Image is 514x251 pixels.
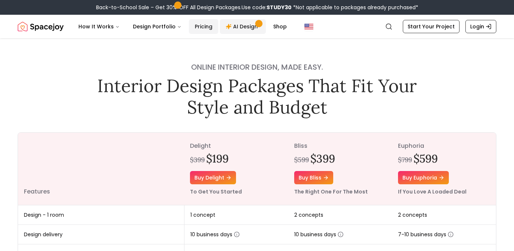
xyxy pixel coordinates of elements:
[18,225,184,244] td: Design delivery
[267,4,292,11] b: STUDY30
[190,231,240,238] span: 10 business days
[304,22,313,31] img: United States
[190,211,215,219] span: 1 concept
[398,211,427,219] span: 2 concepts
[310,152,335,165] h2: $399
[294,211,323,219] span: 2 concepts
[294,142,386,150] p: bliss
[190,142,282,150] p: delight
[73,19,293,34] nav: Main
[220,19,266,34] a: AI Design
[92,62,422,72] h4: Online interior design, made easy.
[18,133,184,205] th: Features
[398,155,412,165] div: $799
[127,19,187,34] button: Design Portfolio
[92,75,422,118] h1: Interior Design Packages That Fit Your Style and Budget
[403,20,460,33] a: Start Your Project
[190,171,236,184] a: Buy delight
[465,20,496,33] a: Login
[190,155,205,165] div: $399
[73,19,126,34] button: How It Works
[294,155,309,165] div: $599
[189,19,218,34] a: Pricing
[294,171,333,184] a: Buy bliss
[96,4,418,11] div: Back-to-School Sale – Get 30% OFF All Design Packages.
[242,4,292,11] span: Use code:
[206,152,229,165] h2: $199
[18,205,184,225] td: Design - 1 room
[398,171,449,184] a: Buy euphoria
[18,19,64,34] img: Spacejoy Logo
[18,15,496,38] nav: Global
[294,231,344,238] span: 10 business days
[292,4,418,11] span: *Not applicable to packages already purchased*
[294,188,368,195] small: The Right One For The Most
[398,142,490,150] p: euphoria
[267,19,293,34] a: Shop
[18,19,64,34] a: Spacejoy
[398,231,454,238] span: 7-10 business days
[398,188,467,195] small: If You Love A Loaded Deal
[413,152,438,165] h2: $599
[190,188,242,195] small: To Get You Started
